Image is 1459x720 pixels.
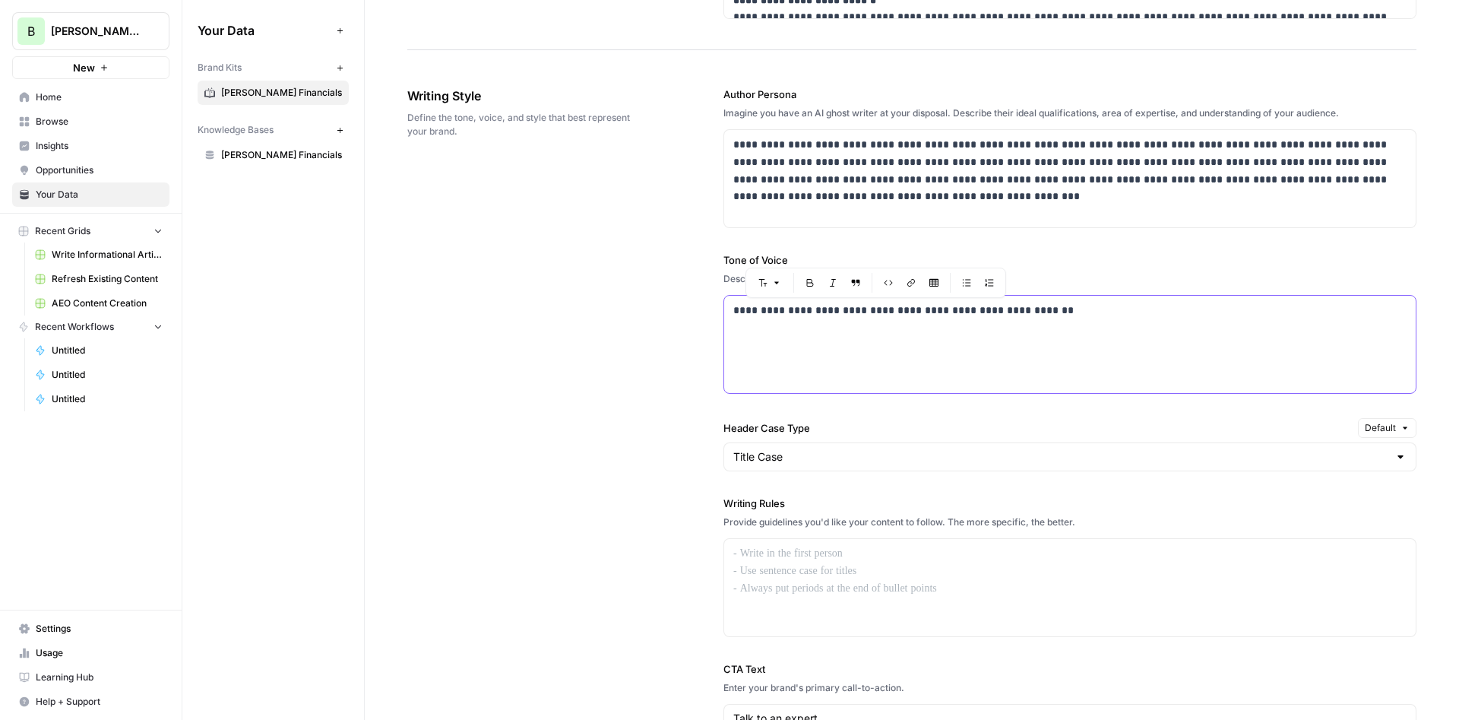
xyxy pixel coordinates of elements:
[36,188,163,201] span: Your Data
[407,87,638,105] span: Writing Style
[12,617,169,641] a: Settings
[733,449,1388,465] input: Title Case
[221,148,342,162] span: [PERSON_NAME] Financials
[723,496,1416,511] label: Writing Rules
[12,109,169,134] a: Browse
[52,344,163,357] span: Untitled
[12,690,169,714] button: Help + Support
[1365,421,1396,435] span: Default
[198,81,349,105] a: [PERSON_NAME] Financials
[723,87,1416,102] label: Author Persona
[35,320,114,334] span: Recent Workflows
[52,248,163,262] span: Write Informational Article (1)
[36,671,163,684] span: Learning Hub
[12,220,169,243] button: Recent Grids
[221,86,342,100] span: [PERSON_NAME] Financials
[12,12,169,50] button: Workspace: Bennett Financials
[36,622,163,636] span: Settings
[12,134,169,158] a: Insights
[723,681,1416,695] div: Enter your brand's primary call-to-action.
[723,272,1416,286] div: Describe the tone of voice of your brand.
[12,665,169,690] a: Learning Hub
[198,61,242,75] span: Brand Kits
[36,115,163,128] span: Browse
[407,111,638,138] span: Define the tone, voice, and style that best represent your brand.
[723,515,1416,529] div: Provide guidelines you'd like your content to follow. The more specific, the better.
[723,252,1416,268] label: Tone of Voice
[52,392,163,406] span: Untitled
[51,24,143,39] span: [PERSON_NAME] Financials
[12,182,169,207] a: Your Data
[198,143,349,167] a: [PERSON_NAME] Financials
[12,158,169,182] a: Opportunities
[35,224,90,238] span: Recent Grids
[36,695,163,709] span: Help + Support
[52,297,163,310] span: AEO Content Creation
[723,420,1352,436] label: Header Case Type
[723,661,1416,677] label: CTA Text
[198,21,331,40] span: Your Data
[36,139,163,153] span: Insights
[12,56,169,79] button: New
[28,291,169,316] a: AEO Content Creation
[36,90,163,104] span: Home
[1358,418,1416,438] button: Default
[28,338,169,363] a: Untitled
[12,316,169,338] button: Recent Workflows
[73,60,95,75] span: New
[12,641,169,665] a: Usage
[28,363,169,387] a: Untitled
[723,106,1416,120] div: Imagine you have an AI ghost writer at your disposal. Describe their ideal qualifications, area o...
[28,267,169,291] a: Refresh Existing Content
[36,646,163,660] span: Usage
[27,22,35,40] span: B
[36,163,163,177] span: Opportunities
[52,368,163,382] span: Untitled
[28,387,169,411] a: Untitled
[52,272,163,286] span: Refresh Existing Content
[198,123,274,137] span: Knowledge Bases
[28,243,169,267] a: Write Informational Article (1)
[12,85,169,109] a: Home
